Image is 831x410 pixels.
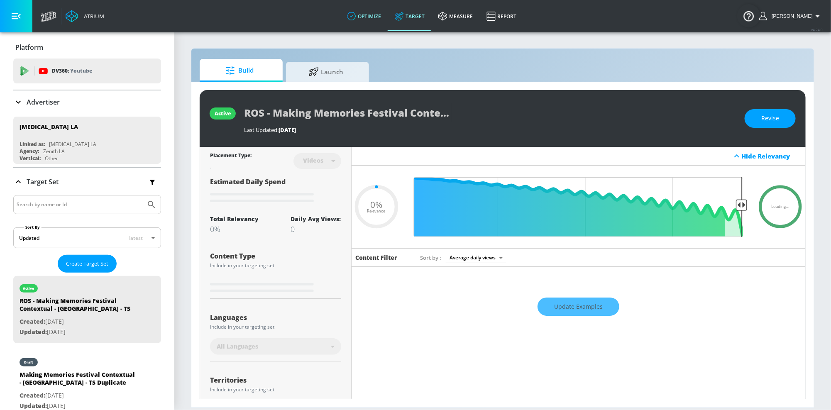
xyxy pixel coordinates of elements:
span: Loading... [771,205,789,209]
a: Report [480,1,523,31]
span: Launch [294,62,357,82]
div: [MEDICAL_DATA] LA [49,141,96,148]
p: DV360: [52,66,92,76]
div: Updated [19,234,39,242]
span: Created: [20,391,45,399]
div: Include in your targeting set [210,325,341,329]
div: Include in your targeting set [210,387,341,392]
p: [DATE] [20,317,136,327]
div: 0 [291,224,341,234]
span: [DATE] [279,126,296,134]
div: Last Updated: [244,126,736,134]
span: login as: rebecca.streightiff@zefr.com [768,13,813,19]
input: Final Threshold [410,177,748,237]
div: Estimated Daily Spend [210,177,341,205]
div: Videos [299,157,328,164]
button: Open Resource Center [737,4,760,27]
span: latest [129,234,143,242]
div: Zenith LA [43,148,65,155]
div: Territories [210,377,341,383]
div: active [23,286,34,290]
div: Content Type [210,253,341,259]
span: Updated: [20,402,47,410]
div: 0% [210,224,259,234]
span: Estimated Daily Spend [210,177,286,186]
div: Target Set [13,168,161,195]
div: activeROS - Making Memories Festival Contextual - [GEOGRAPHIC_DATA] - TSCreated:[DATE]Updated:[DATE] [13,276,161,343]
p: Advertiser [27,98,60,107]
a: optimize [340,1,388,31]
span: Revise [761,113,779,124]
a: Atrium [66,10,104,22]
span: v 4.24.0 [811,27,823,32]
div: Include in your targeting set [210,263,341,268]
label: Sort By [24,225,42,230]
div: Vertical: [20,155,41,162]
div: All Languages [210,338,341,355]
div: Making Memories Festival Contextual - [GEOGRAPHIC_DATA] - TS Duplicate [20,371,136,390]
p: Youtube [70,66,92,75]
button: [PERSON_NAME] [759,11,823,21]
span: Updated: [20,328,47,336]
p: [DATE] [20,390,136,401]
div: [MEDICAL_DATA] LA [20,123,78,131]
div: Hide Relevancy [352,147,806,166]
div: Average daily views [446,252,506,263]
div: Languages [210,314,341,321]
button: Revise [745,109,796,128]
p: Target Set [27,177,59,186]
div: Advertiser [13,90,161,114]
div: Atrium [81,12,104,20]
span: All Languages [217,342,258,351]
div: active [215,110,231,117]
span: Relevance [367,209,386,213]
a: Target [388,1,432,31]
p: [DATE] [20,327,136,337]
div: ROS - Making Memories Festival Contextual - [GEOGRAPHIC_DATA] - TS [20,297,136,317]
div: Agency: [20,148,39,155]
span: Build [208,61,271,81]
h6: Content Filter [356,254,398,261]
span: Sort by [420,254,442,261]
div: Total Relevancy [210,215,259,223]
div: Daily Avg Views: [291,215,341,223]
div: draft [24,360,33,364]
div: [MEDICAL_DATA] LALinked as:[MEDICAL_DATA] LAAgency:Zenith LAVertical:Other [13,117,161,164]
span: Create Target Set [66,259,108,268]
div: DV360: Youtube [13,59,161,83]
a: measure [432,1,480,31]
div: Other [45,155,58,162]
input: Search by name or Id [17,199,142,210]
span: 0% [370,200,382,209]
div: Linked as: [20,141,45,148]
span: Created: [20,317,45,325]
div: Hide Relevancy [742,152,801,160]
div: Placement Type: [210,152,252,161]
p: Platform [15,43,43,52]
button: Create Target Set [58,255,117,273]
div: Platform [13,36,161,59]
